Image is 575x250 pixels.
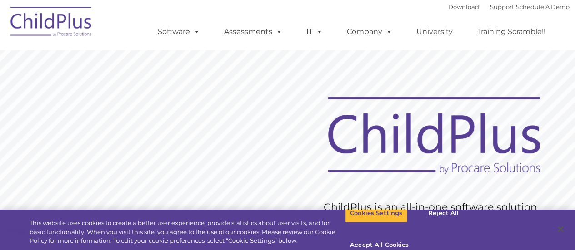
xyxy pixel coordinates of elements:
a: Training Scramble!! [468,23,555,41]
button: Close [550,219,570,239]
a: Support [490,3,514,10]
button: Cookies Settings [345,204,407,223]
a: Schedule A Demo [516,3,570,10]
button: Reject All [415,204,472,223]
a: Company [338,23,401,41]
a: University [407,23,462,41]
a: Software [149,23,209,41]
img: ChildPlus by Procare Solutions [6,0,97,46]
a: Download [448,3,479,10]
a: Assessments [215,23,291,41]
div: This website uses cookies to create a better user experience, provide statistics about user visit... [30,219,345,245]
a: IT [297,23,332,41]
font: | [448,3,570,10]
